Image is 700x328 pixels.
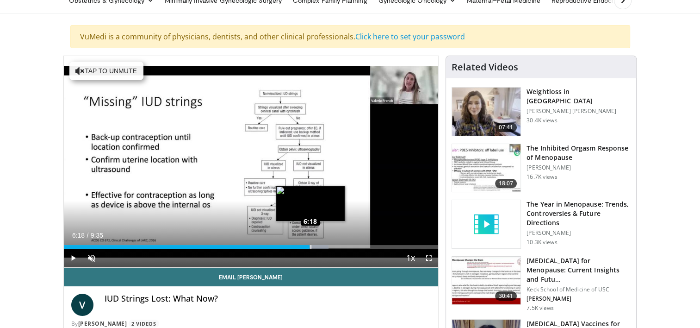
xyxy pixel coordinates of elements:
[64,56,439,268] video-js: Video Player
[91,232,103,239] span: 9:35
[71,320,431,328] div: By
[70,25,630,48] div: VuMedi is a community of physicians, dentists, and other clinical professionals.
[82,249,101,267] button: Unmute
[78,320,127,328] a: [PERSON_NAME]
[495,179,517,188] span: 18:07
[452,257,520,305] img: 47271b8a-94f4-49c8-b914-2a3d3af03a9e.150x105_q85_crop-smart_upscale.jpg
[452,200,631,249] a: The Year in Menopause: Trends, Controversies & Future Directions [PERSON_NAME] 10.3K views
[527,229,631,237] p: [PERSON_NAME]
[87,232,89,239] span: /
[64,249,82,267] button: Play
[527,164,631,171] p: [PERSON_NAME]
[64,245,439,249] div: Progress Bar
[495,123,517,132] span: 07:41
[452,144,631,193] a: 18:07 The Inhibited Orgasm Response of Menopause [PERSON_NAME] 16.7K views
[71,294,93,316] a: V
[452,256,631,312] a: 30:41 [MEDICAL_DATA] for Menopause: Current Insights and Futu… Keck School of Medicine of USC [PE...
[452,144,520,192] img: 283c0f17-5e2d-42ba-a87c-168d447cdba4.150x105_q85_crop-smart_upscale.jpg
[452,62,518,73] h4: Related Videos
[105,294,431,304] h4: IUD Strings Lost: What Now?
[64,268,439,286] a: Email [PERSON_NAME]
[527,107,631,115] p: [PERSON_NAME] [PERSON_NAME]
[527,117,557,124] p: 30.4K views
[420,249,438,267] button: Fullscreen
[527,256,631,284] h3: [MEDICAL_DATA] for Menopause: Current Insights and Futu…
[452,200,520,248] img: video_placeholder_short.svg
[527,295,631,303] p: [PERSON_NAME]
[527,144,631,162] h3: The Inhibited Orgasm Response of Menopause
[72,232,85,239] span: 6:18
[401,249,420,267] button: Playback Rate
[527,304,554,312] p: 7.5K views
[129,320,159,328] a: 2 Videos
[527,87,631,106] h3: Weightloss in [GEOGRAPHIC_DATA]
[355,32,465,42] a: Click here to set your password
[452,88,520,136] img: 9983fed1-7565-45be-8934-aef1103ce6e2.150x105_q85_crop-smart_upscale.jpg
[69,62,143,80] button: Tap to unmute
[527,200,631,227] h3: The Year in Menopause: Trends, Controversies & Future Directions
[452,87,631,136] a: 07:41 Weightloss in [GEOGRAPHIC_DATA] [PERSON_NAME] [PERSON_NAME] 30.4K views
[495,291,517,301] span: 30:41
[527,173,557,181] p: 16.7K views
[276,186,345,221] img: image.jpeg
[527,239,557,246] p: 10.3K views
[527,286,631,293] p: Keck School of Medicine of USC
